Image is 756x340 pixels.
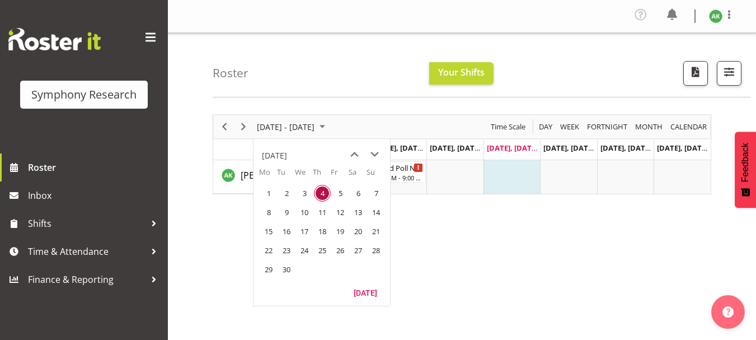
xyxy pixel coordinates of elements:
span: Friday, September 26, 2025 [332,242,349,259]
span: Sunday, September 7, 2025 [368,185,384,202]
span: Tuesday, September 2, 2025 [278,185,295,202]
span: Monday, September 8, 2025 [260,204,277,221]
button: Timeline Day [537,120,555,134]
span: Thursday, September 11, 2025 [314,204,331,221]
button: Today [346,285,384,300]
span: Wednesday, September 10, 2025 [296,204,313,221]
a: [PERSON_NAME] [241,169,310,182]
span: Saturday, September 13, 2025 [350,204,367,221]
button: Time Scale [489,120,528,134]
button: Month [669,120,709,134]
span: Tuesday, September 30, 2025 [278,261,295,278]
span: Time & Attendance [28,243,145,260]
span: Sunday, September 28, 2025 [368,242,384,259]
button: Fortnight [585,120,630,134]
div: 5:00 PM - 9:00 PM [374,173,423,182]
button: Next [236,120,251,134]
span: Monday, September 22, 2025 [260,242,277,259]
span: [DATE] - [DATE] [256,120,316,134]
span: Tuesday, September 16, 2025 [278,223,295,240]
span: Shifts [28,215,145,232]
span: Thursday, September 18, 2025 [314,223,331,240]
span: Week [559,120,580,134]
img: Rosterit website logo [8,28,101,50]
span: [DATE], [DATE] [373,143,424,153]
td: Thursday, September 4, 2025 [313,184,331,203]
div: Timeline Week of September 4, 2025 [213,114,711,194]
button: Your Shifts [429,62,494,85]
td: Amit Kumar resource [213,160,313,194]
span: Feedback [740,143,750,182]
span: Tuesday, September 9, 2025 [278,204,295,221]
button: Filter Shifts [717,61,741,86]
span: Month [634,120,664,134]
span: Friday, September 12, 2025 [332,204,349,221]
table: Timeline Week of September 4, 2025 [313,160,711,194]
h4: Roster [213,67,248,80]
div: Symphony Research [31,86,137,103]
div: title [262,145,287,167]
span: Inbox [28,187,162,204]
span: Time Scale [490,120,527,134]
button: Timeline Week [558,120,581,134]
span: [DATE], [DATE] [600,143,651,153]
div: Amit Kumar"s event - World Poll NZ Training & Briefing Begin From Tuesday, September 2, 2025 at 5... [370,161,426,183]
span: Thursday, September 4, 2025 [314,185,331,202]
span: Sunday, September 14, 2025 [368,204,384,221]
span: Wednesday, September 17, 2025 [296,223,313,240]
span: Thursday, September 25, 2025 [314,242,331,259]
button: next month [364,145,384,165]
span: [DATE], [DATE] [430,143,481,153]
th: We [295,167,313,184]
span: Monday, September 1, 2025 [260,185,277,202]
button: Previous [217,120,232,134]
button: September 01 - 07, 2025 [255,120,330,134]
button: Timeline Month [633,120,665,134]
span: Tuesday, September 23, 2025 [278,242,295,259]
span: Monday, September 15, 2025 [260,223,277,240]
th: Fr [331,167,349,184]
button: previous month [344,145,364,165]
th: Th [313,167,331,184]
span: Saturday, September 20, 2025 [350,223,367,240]
span: Saturday, September 6, 2025 [350,185,367,202]
th: Tu [277,167,295,184]
span: calendar [669,120,708,134]
img: amit-kumar11606.jpg [709,10,722,23]
span: [DATE], [DATE] [543,143,594,153]
div: Next [234,115,253,138]
span: Your Shifts [438,66,485,78]
span: Roster [28,159,162,176]
th: Sa [349,167,367,184]
span: Friday, September 5, 2025 [332,185,349,202]
span: Sunday, September 21, 2025 [368,223,384,240]
span: Wednesday, September 3, 2025 [296,185,313,202]
span: Fortnight [586,120,628,134]
span: Saturday, September 27, 2025 [350,242,367,259]
button: Feedback - Show survey [735,132,756,208]
button: Download a PDF of the roster according to the set date range. [683,61,708,86]
span: Finance & Reporting [28,271,145,288]
div: Previous [215,115,234,138]
span: [PERSON_NAME] [241,169,310,181]
span: [DATE], [DATE] [657,143,708,153]
span: [DATE], [DATE] [487,143,538,153]
th: Su [367,167,384,184]
span: Wednesday, September 24, 2025 [296,242,313,259]
div: World Poll NZ Training & Briefing [374,162,423,173]
img: help-xxl-2.png [722,306,734,318]
th: Mo [259,167,277,184]
span: Monday, September 29, 2025 [260,261,277,278]
span: Friday, September 19, 2025 [332,223,349,240]
span: Day [538,120,553,134]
